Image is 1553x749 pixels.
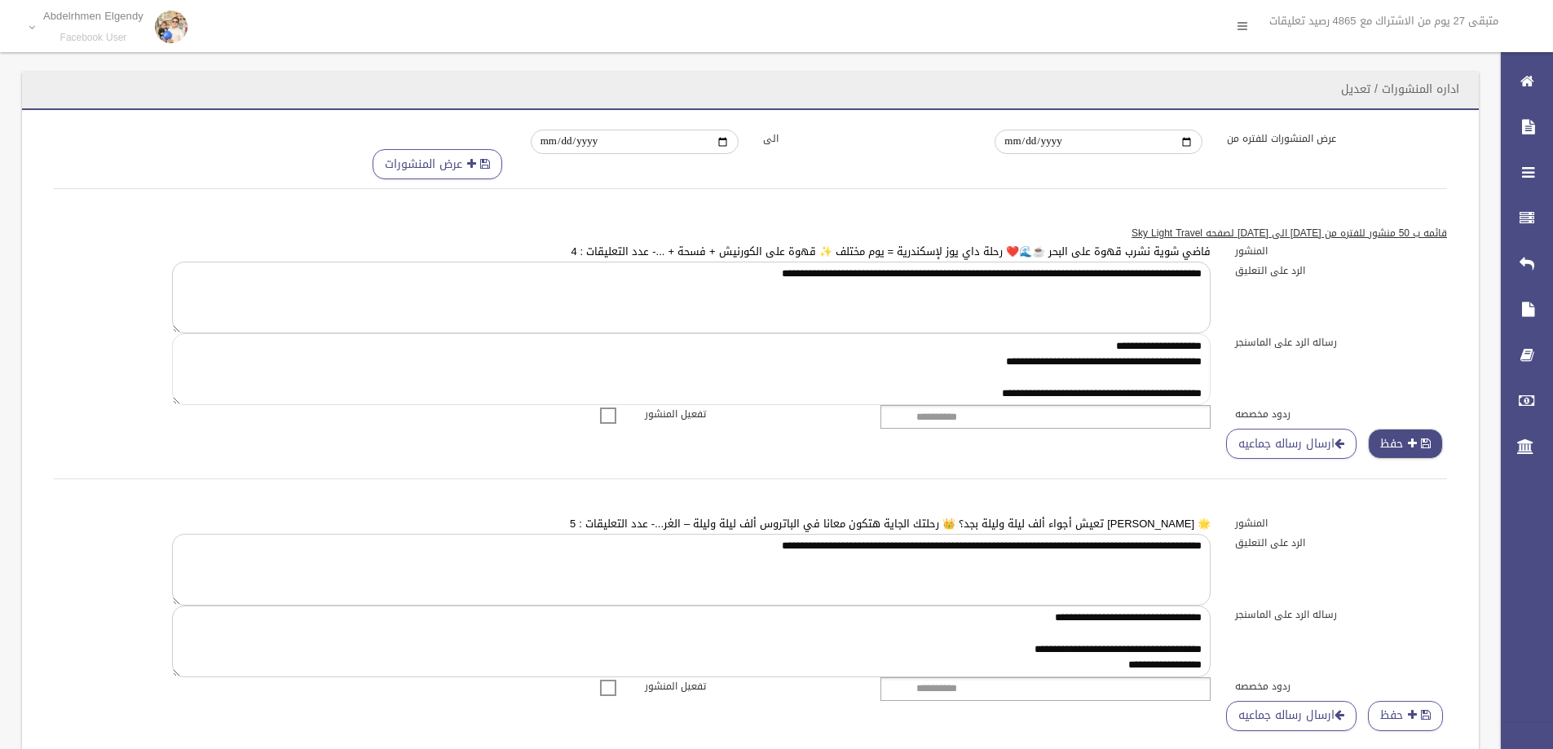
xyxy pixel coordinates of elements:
[1223,534,1459,552] label: الرد على التعليق
[1223,606,1459,623] label: رساله الرد على الماسنجر
[1368,701,1443,731] button: حفظ
[1226,429,1357,459] a: ارسال رساله جماعيه
[1368,429,1443,459] button: حفظ
[1215,130,1447,148] label: عرض المنشورات للفتره من
[1132,224,1447,242] u: قائمه ب 50 منشور للفتره من [DATE] الى [DATE] لصفحه Sky Light Travel
[373,149,502,179] button: عرض المنشورات
[43,32,143,44] small: Facebook User
[1226,701,1357,731] a: ارسال رساله جماعيه
[633,677,869,695] label: تفعيل المنشور
[1223,242,1459,260] label: المنشور
[1223,333,1459,351] label: رساله الرد على الماسنجر
[751,130,983,148] label: الى
[570,513,1211,534] a: 🌟 [PERSON_NAME] تعيش أجواء ألف ليلة وليلة بجد؟ 👑 رحلتك الجاية هتكون معانا في الباتروس ألف ليلة ول...
[1321,73,1479,105] header: اداره المنشورات / تعديل
[1223,405,1459,423] label: ردود مخصصه
[43,10,143,22] p: Abdelrhmen Elgendy
[633,405,869,423] label: تفعيل المنشور
[1223,514,1459,532] label: المنشور
[1223,677,1459,695] label: ردود مخصصه
[1223,262,1459,280] label: الرد على التعليق
[571,241,1211,262] a: فاضي شوية نشرب قهوة على البحر ☕🌊❤️ رحلة داي يوز لإسكندرية = يوم مختلف ✨ قهوة على الكورنيش + فسحة ...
